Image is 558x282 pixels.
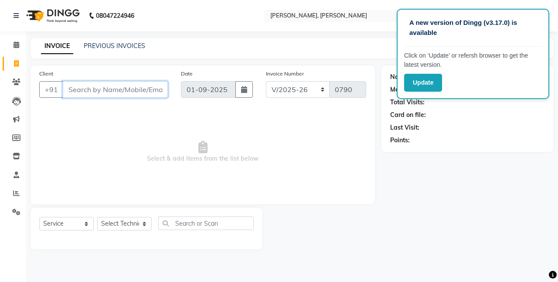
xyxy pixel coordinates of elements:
[22,3,82,28] img: logo
[390,136,410,145] div: Points:
[409,18,537,38] p: A new version of Dingg (v3.17.0) is available
[266,70,304,78] label: Invoice Number
[63,81,168,98] input: Search by Name/Mobile/Email/Code
[96,3,134,28] b: 08047224946
[390,85,428,94] div: Membership:
[390,98,425,107] div: Total Visits:
[39,81,64,98] button: +91
[404,51,542,69] p: Click on ‘Update’ or refersh browser to get the latest version.
[390,123,419,132] div: Last Visit:
[39,108,366,196] span: Select & add items from the list below
[390,72,410,82] div: Name:
[84,42,145,50] a: PREVIOUS INVOICES
[158,217,254,230] input: Search or Scan
[390,110,426,120] div: Card on file:
[39,70,53,78] label: Client
[404,74,442,92] button: Update
[41,38,73,54] a: INVOICE
[181,70,193,78] label: Date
